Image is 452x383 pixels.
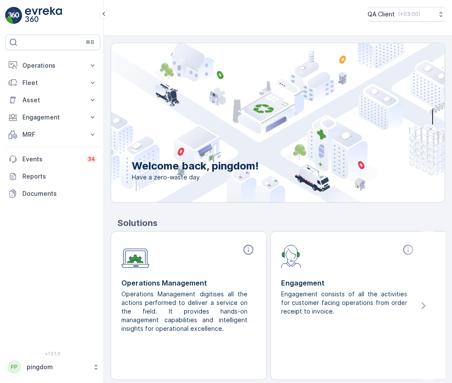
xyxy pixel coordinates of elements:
a: Documents [5,185,100,202]
p: Documents [22,189,97,198]
p: Fleet [22,78,83,87]
p: Reports [22,172,97,181]
button: Engagement [5,109,100,126]
button: Operations [5,57,100,74]
img: module-icon [281,244,301,268]
div: PP [7,360,21,374]
p: Engagement consists of all the activities for customer facing operations from order receipt to in... [281,290,409,316]
p: ( +03:00 ) [398,11,420,18]
p: Events [22,155,81,163]
p: ⌘B [86,39,94,46]
span: v 1.51.0 [5,351,100,356]
span: Have a zero-waste day [132,173,259,182]
button: PPpingdom [5,358,100,376]
a: Reports [5,168,100,185]
p: Operations Management [121,278,256,288]
button: QA Client(+03:00) [368,7,445,22]
p: Engagement [22,113,83,122]
p: Engagement [281,278,416,288]
button: MRF [5,126,100,143]
p: Welcome back, pingdom! [132,159,259,173]
p: Solutions [118,217,445,229]
img: module-icon [121,244,149,268]
img: city illustration [72,43,445,202]
button: Fleet [5,74,100,91]
p: pingdom [27,363,88,371]
p: 34 [88,156,95,163]
p: Operations [22,61,83,70]
p: Asset [22,96,83,104]
p: MRF [22,130,83,139]
img: logo_light-DOdMpM7g.png [25,7,62,24]
p: Operations Management digitises all the actions performed to deliver a service on the field. It p... [121,290,249,333]
button: Asset [5,91,100,109]
a: Events34 [5,151,100,168]
p: QA Client [368,10,395,19]
img: logo [5,7,22,24]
